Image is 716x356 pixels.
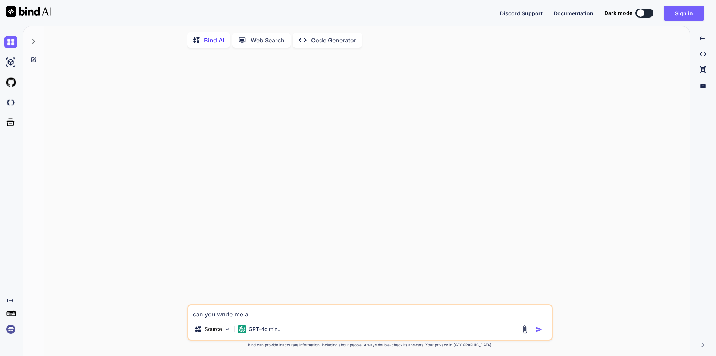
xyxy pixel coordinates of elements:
[205,325,222,333] p: Source
[4,76,17,89] img: githubLight
[238,325,246,333] img: GPT-4o mini
[604,9,632,17] span: Dark mode
[4,36,17,48] img: chat
[554,9,593,17] button: Documentation
[4,96,17,109] img: darkCloudIdeIcon
[554,10,593,16] span: Documentation
[4,56,17,69] img: ai-studio
[311,36,356,45] p: Code Generator
[521,325,529,334] img: attachment
[187,342,553,348] p: Bind can provide inaccurate information, including about people. Always double-check its answers....
[249,325,280,333] p: GPT-4o min..
[224,326,230,333] img: Pick Models
[500,9,543,17] button: Discord Support
[251,36,285,45] p: Web Search
[6,6,51,17] img: Bind AI
[535,326,543,333] img: icon
[500,10,543,16] span: Discord Support
[204,36,224,45] p: Bind AI
[188,305,552,319] textarea: can you wrute me
[664,6,704,21] button: Sign in
[4,323,17,335] img: signin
